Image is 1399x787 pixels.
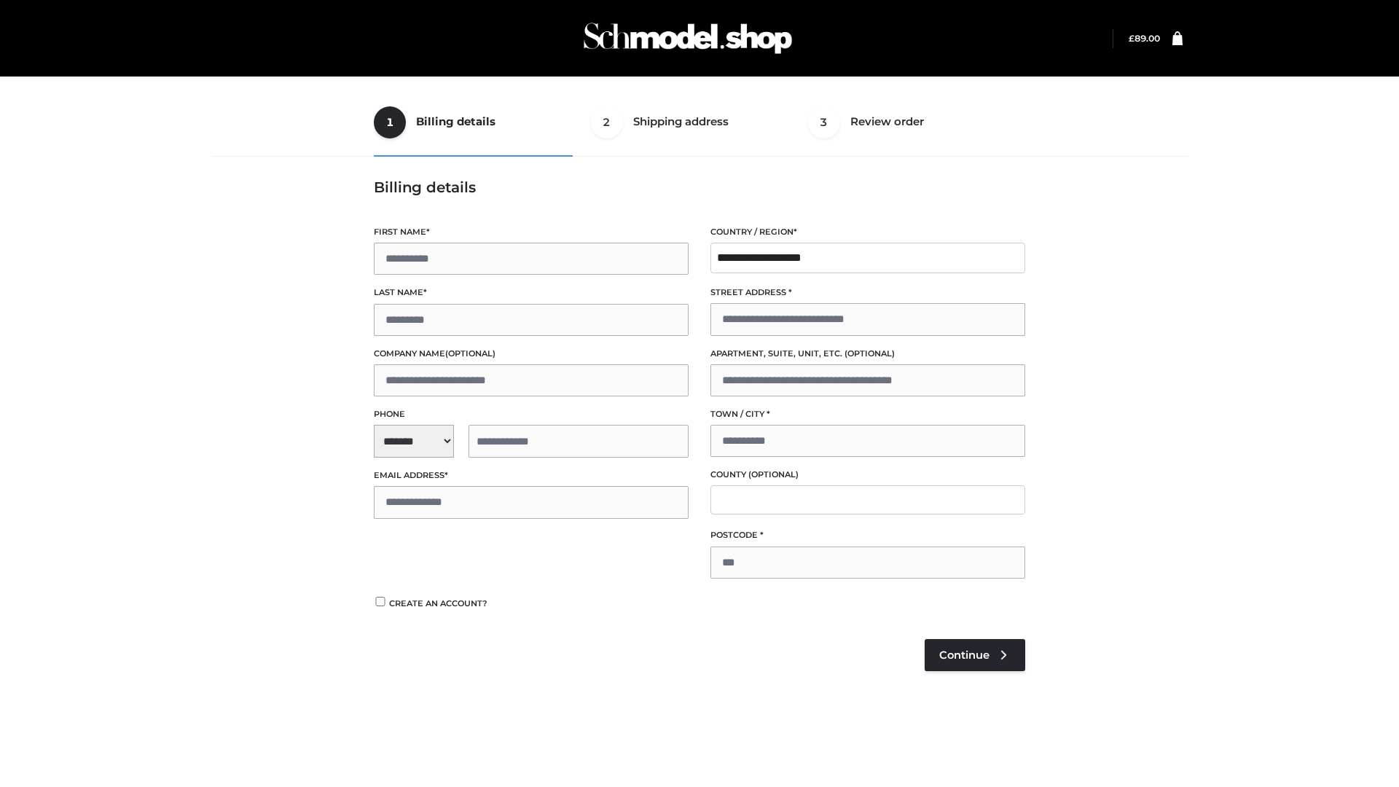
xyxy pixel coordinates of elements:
[445,348,495,359] span: (optional)
[1129,33,1135,44] span: £
[710,225,1025,239] label: Country / Region
[710,286,1025,299] label: Street address
[1129,33,1160,44] a: £89.00
[939,649,990,662] span: Continue
[389,598,487,608] span: Create an account?
[925,639,1025,671] a: Continue
[1129,33,1160,44] bdi: 89.00
[710,528,1025,542] label: Postcode
[845,348,895,359] span: (optional)
[374,347,689,361] label: Company name
[710,347,1025,361] label: Apartment, suite, unit, etc.
[374,597,387,606] input: Create an account?
[374,407,689,421] label: Phone
[748,469,799,479] span: (optional)
[374,286,689,299] label: Last name
[710,407,1025,421] label: Town / City
[579,9,797,67] img: Schmodel Admin 964
[710,468,1025,482] label: County
[374,469,689,482] label: Email address
[374,225,689,239] label: First name
[374,179,1025,196] h3: Billing details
